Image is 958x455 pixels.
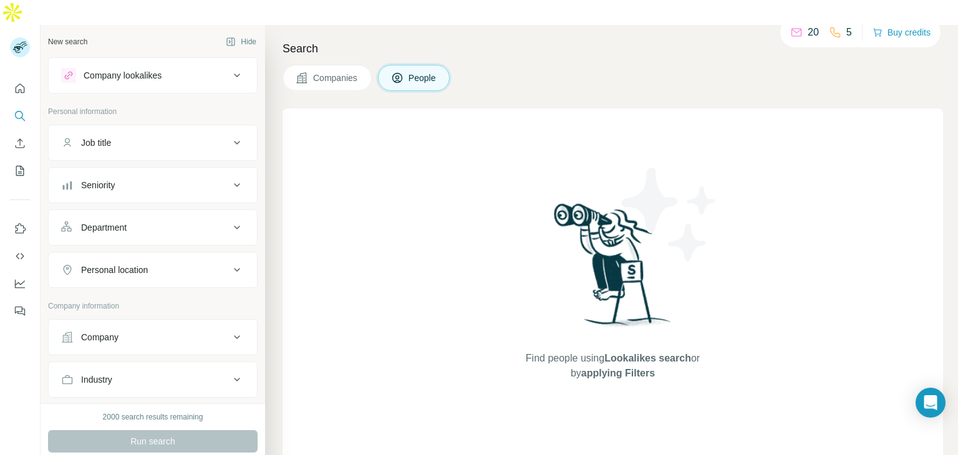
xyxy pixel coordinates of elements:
[48,106,258,117] p: Personal information
[10,245,30,267] button: Use Surfe API
[846,25,852,40] p: 5
[10,272,30,295] button: Dashboard
[10,300,30,322] button: Feedback
[48,300,258,312] p: Company information
[81,136,111,149] div: Job title
[548,200,678,339] img: Surfe Illustration - Woman searching with binoculars
[409,72,437,84] span: People
[49,128,257,158] button: Job title
[81,331,119,343] div: Company
[49,213,257,242] button: Department
[10,218,30,240] button: Use Surfe on LinkedIn
[49,170,257,200] button: Seniority
[513,351,712,381] span: Find people using or by
[48,36,87,47] div: New search
[10,105,30,127] button: Search
[604,353,691,363] span: Lookalikes search
[283,40,943,57] h4: Search
[808,25,819,40] p: 20
[49,255,257,285] button: Personal location
[81,179,115,191] div: Seniority
[10,77,30,100] button: Quick start
[581,368,655,378] span: applying Filters
[49,60,257,90] button: Company lookalikes
[916,388,946,418] div: Open Intercom Messenger
[81,373,112,386] div: Industry
[49,322,257,352] button: Company
[84,69,162,82] div: Company lookalikes
[81,221,127,234] div: Department
[10,160,30,182] button: My lists
[10,132,30,155] button: Enrich CSV
[81,264,148,276] div: Personal location
[103,411,203,423] div: 2000 search results remaining
[313,72,359,84] span: Companies
[873,24,931,41] button: Buy credits
[217,32,265,51] button: Hide
[613,158,725,271] img: Surfe Illustration - Stars
[49,365,257,395] button: Industry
